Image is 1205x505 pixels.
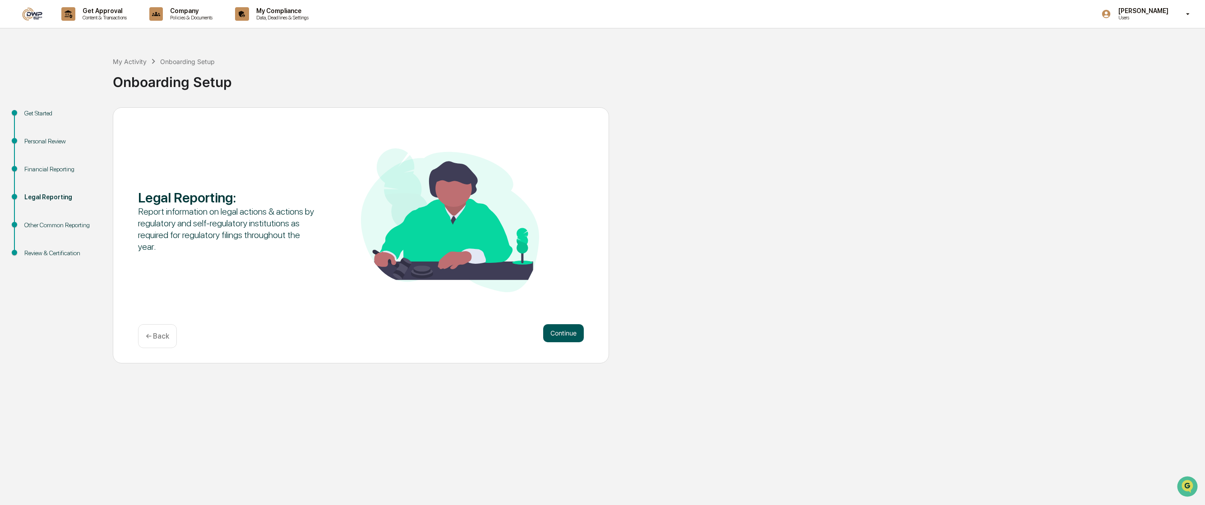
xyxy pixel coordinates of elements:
[90,153,109,160] span: Pylon
[9,115,16,122] div: 🖐️
[74,114,112,123] span: Attestations
[5,110,62,126] a: 🖐️Preclearance
[24,248,98,258] div: Review & Certification
[5,127,60,143] a: 🔎Data Lookup
[1111,14,1173,21] p: Users
[62,110,115,126] a: 🗄️Attestations
[75,7,131,14] p: Get Approval
[24,109,98,118] div: Get Started
[163,7,217,14] p: Company
[113,67,1200,90] div: Onboarding Setup
[31,69,148,78] div: Start new chat
[1111,7,1173,14] p: [PERSON_NAME]
[1176,475,1200,500] iframe: Open customer support
[249,14,313,21] p: Data, Deadlines & Settings
[543,324,584,342] button: Continue
[24,137,98,146] div: Personal Review
[113,58,147,65] div: My Activity
[249,7,313,14] p: My Compliance
[31,78,114,85] div: We're available if you need us!
[24,220,98,230] div: Other Common Reporting
[160,58,215,65] div: Onboarding Setup
[9,19,164,33] p: How can we help?
[138,189,316,206] div: Legal Reporting :
[9,132,16,139] div: 🔎
[361,148,539,292] img: Legal Reporting
[24,193,98,202] div: Legal Reporting
[9,69,25,85] img: 1746055101610-c473b297-6a78-478c-a979-82029cc54cd1
[163,14,217,21] p: Policies & Documents
[65,115,73,122] div: 🗄️
[75,14,131,21] p: Content & Transactions
[18,114,58,123] span: Preclearance
[153,72,164,83] button: Start new chat
[64,152,109,160] a: Powered byPylon
[138,206,316,252] div: Report information on legal actions & actions by regulatory and self-regulatory institutions as r...
[18,131,57,140] span: Data Lookup
[22,7,43,21] img: logo
[146,332,169,340] p: ← Back
[24,165,98,174] div: Financial Reporting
